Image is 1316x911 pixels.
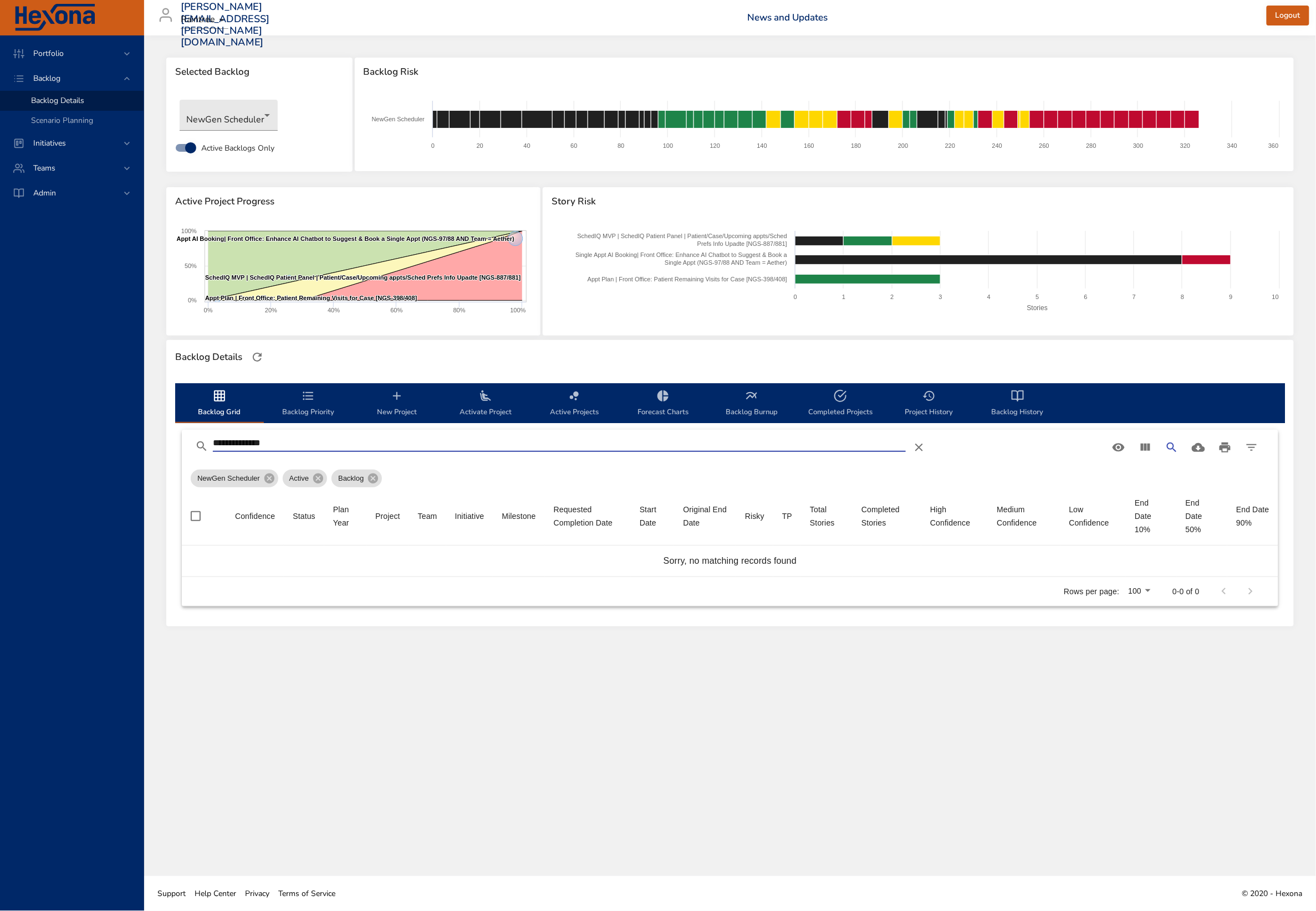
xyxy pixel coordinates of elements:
[745,509,764,523] span: Risky
[1276,9,1300,23] span: Logout
[782,509,792,523] div: Sort
[265,307,277,313] text: 20%
[745,509,764,523] div: Sort
[293,509,315,523] span: Status
[375,509,400,523] div: Project
[182,430,1278,465] div: Table Toolbar
[1135,496,1168,536] div: End Date 10%
[782,509,792,523] div: TP
[1236,503,1269,529] div: End Date 90%
[1069,503,1118,529] span: Low Confidence
[570,142,577,149] text: 60
[172,348,246,366] div: Backlog Details
[1212,434,1238,461] button: Print
[1242,888,1303,899] span: © 2020 - Hexona
[1133,294,1136,300] text: 7
[235,509,275,523] div: Sort
[455,509,484,523] span: Initiative
[328,307,340,313] text: 40%
[24,163,64,173] span: Teams
[175,383,1285,423] div: backlog-tab
[861,503,912,529] div: Completed Stories
[891,294,894,300] text: 2
[181,228,197,234] text: 100%
[293,509,315,523] div: Sort
[1185,434,1212,461] button: Download CSV
[283,470,327,487] div: Active
[201,142,274,154] span: Active Backlogs Only
[683,503,727,529] div: Sort
[1069,503,1118,529] div: Sort
[576,251,788,266] text: Single Appt AI Booking| Front Office: Enhance AI Chatbot to Suggest & Book a Single Appt (NGS-97/...
[249,349,266,366] button: Refresh Page
[204,307,213,313] text: 0%
[537,389,612,419] span: Active Projects
[683,503,727,529] div: Original End Date
[157,235,514,242] text: Single Appt AI Booking| Front Office: Enhance AI Chatbot to Suggest & Book a Single Appt (NGS-97/...
[371,116,425,122] text: NewGen Scheduler
[588,276,787,282] text: Appt Plan | Front Office: Patient Remaining Visits for Case [NGS-398/408]
[175,66,344,78] span: Selected Backlog
[1267,6,1309,26] button: Logout
[153,881,190,906] a: Support
[190,881,241,906] a: Help Center
[554,503,622,529] div: Requested Completion Date
[24,138,75,148] span: Initiatives
[1181,294,1185,300] text: 8
[523,142,530,149] text: 40
[418,509,437,523] div: Sort
[188,297,197,303] text: 0%
[1064,586,1119,597] p: Rows per page:
[1086,142,1096,149] text: 280
[1124,583,1155,600] div: 100
[205,274,521,281] text: SchedIQ MVP | SchedIQ Patient Panel | Patient/Case/Upcoming appts/Sched Prefs Info Upadte [NGS-88...
[375,509,400,523] div: Sort
[31,95,84,106] span: Backlog Details
[24,73,69,84] span: Backlog
[180,100,278,131] div: NewGen Scheduler
[1238,434,1265,461] button: Filter Table
[997,503,1051,529] div: Sort
[1039,142,1049,149] text: 260
[274,881,340,906] a: Terms of Service
[31,115,93,126] span: Scenario Planning
[1084,294,1088,300] text: 6
[1227,142,1237,149] text: 340
[804,142,814,149] text: 160
[390,307,402,313] text: 60%
[945,142,955,149] text: 220
[898,142,908,149] text: 200
[794,294,797,300] text: 0
[992,142,1002,149] text: 240
[640,503,666,529] div: Start Date
[185,263,197,269] text: 50%
[191,554,1269,568] div: Sorry, no matching records found
[241,881,274,906] a: Privacy
[748,11,828,24] a: News and Updates
[1159,434,1185,461] button: Search
[331,473,370,484] span: Backlog
[418,509,437,523] div: Team
[245,888,269,899] span: Privacy
[930,503,979,529] span: High Confidence
[625,389,701,419] span: Forecast Charts
[502,509,535,523] div: Milestone
[1132,434,1159,461] button: View Columns
[997,503,1051,529] span: Medium Confidence
[235,509,275,523] div: Confidence
[213,434,906,452] input: Search
[333,503,358,529] div: Sort
[552,196,1285,207] span: Story Risk
[181,11,228,29] div: Raintree
[502,509,535,523] div: Sort
[710,142,720,149] text: 120
[810,503,844,529] div: Total Stories
[333,503,358,529] div: Plan Year
[271,389,346,419] span: Backlog Priority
